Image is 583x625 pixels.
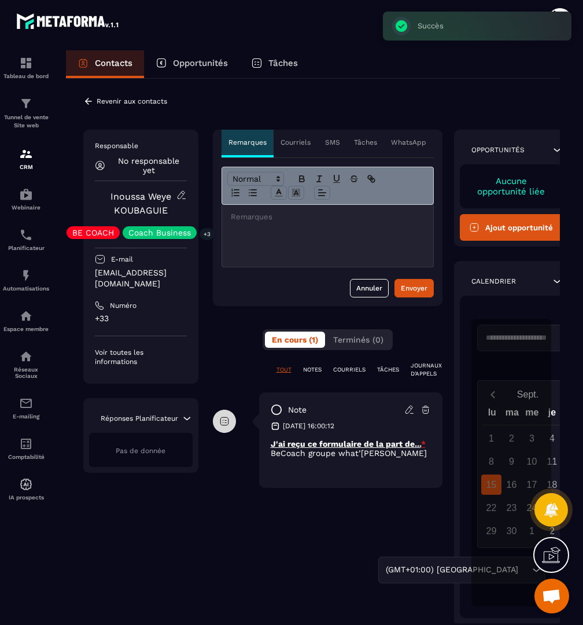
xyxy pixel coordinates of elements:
button: Envoyer [394,279,434,297]
p: [EMAIL_ADDRESS][DOMAIN_NAME] [95,267,187,289]
div: Envoyer [401,282,427,294]
p: +3 [200,228,215,240]
div: 18 [542,475,562,495]
span: (GMT+01:00) [GEOGRAPHIC_DATA] [383,564,521,576]
p: Coach Business [128,229,191,237]
p: Réseaux Sociaux [3,366,49,379]
a: formationformationTunnel de vente Site web [3,88,49,138]
img: formation [19,56,33,70]
a: automationsautomationsAutomatisations [3,260,49,300]
a: Opportunités [144,50,239,78]
p: NOTES [303,366,322,374]
p: Calendrier [471,277,516,286]
p: WhatsApp [391,138,426,147]
a: Tâches [239,50,309,78]
p: JOURNAUX D'APPELS [411,362,442,378]
a: social-networksocial-networkRéseaux Sociaux [3,341,49,388]
a: automationsautomationsEspace membre [3,300,49,341]
p: No responsable yet [111,156,187,175]
p: SMS [325,138,340,147]
div: Search for option [378,557,545,583]
p: TOUT [276,366,291,374]
a: emailemailE-mailing [3,388,49,428]
p: note [288,405,307,416]
a: accountantaccountantComptabilité [3,428,49,469]
p: Courriels [281,138,311,147]
p: Automatisations [3,285,49,292]
p: [DATE] 16:00:12 [283,421,334,431]
p: Revenir aux contacts [97,97,167,105]
p: Responsable [95,141,187,150]
img: logo [16,10,120,31]
p: Tableau de bord [3,73,49,79]
div: 4 [542,428,562,448]
p: Opportunités [173,58,228,68]
p: TÂCHES [377,366,399,374]
p: Tunnel de vente Site web [3,113,49,130]
p: BE COACH [72,229,114,237]
div: je [542,405,562,425]
img: scheduler [19,228,33,242]
p: COURRIELS [333,366,366,374]
p: Espace membre [3,326,49,332]
p: Comptabilité [3,454,49,460]
u: J'ai reçu ce formulaire de la part de... [271,439,421,448]
button: Terminés (0) [326,332,390,348]
p: Voir toutes les informations [95,348,187,366]
p: Numéro [110,301,136,310]
p: Réponses Planificateur [101,414,178,423]
p: Webinaire [3,204,49,211]
a: formationformationTableau de bord [3,47,49,88]
button: En cours (1) [265,332,325,348]
img: automations [19,269,33,282]
p: BeCoach groupe what’[PERSON_NAME] [271,448,431,458]
p: Contacts [95,58,132,68]
p: Opportunités [471,145,525,155]
p: Planificateur [3,245,49,251]
div: 11 [542,451,562,472]
p: Aucune opportunité liée [471,176,552,197]
img: accountant [19,437,33,451]
img: automations [19,309,33,323]
img: automations [19,187,33,201]
span: Pas de donnée [116,447,165,455]
p: Tâches [268,58,298,68]
img: automations [19,477,33,491]
a: formationformationCRM [3,138,49,179]
div: Ouvrir le chat [534,579,569,613]
p: E-mailing [3,413,49,420]
img: formation [19,147,33,161]
a: Inoussa Weye KOUBAGUIE [110,191,171,216]
a: automationsautomationsWebinaire [3,179,49,219]
span: Terminés (0) [333,335,383,344]
img: email [19,396,33,410]
p: IA prospects [3,494,49,501]
img: social-network [19,350,33,363]
button: Ajout opportunité [460,214,563,241]
p: E-mail [111,255,133,264]
p: Tâches [354,138,377,147]
span: En cours (1) [272,335,318,344]
button: Annuler [350,279,389,297]
p: +33 [95,313,187,324]
a: Contacts [66,50,144,78]
a: schedulerschedulerPlanificateur [3,219,49,260]
p: CRM [3,164,49,170]
img: formation [19,97,33,111]
p: Remarques [228,138,267,147]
